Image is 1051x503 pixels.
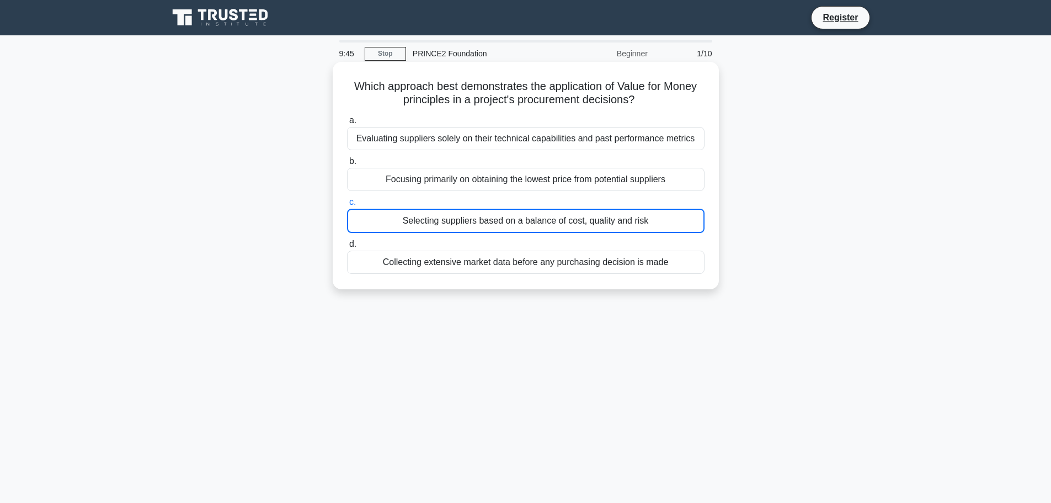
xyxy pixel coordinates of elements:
span: d. [349,239,356,248]
span: b. [349,156,356,166]
div: Collecting extensive market data before any purchasing decision is made [347,251,705,274]
span: a. [349,115,356,125]
div: Beginner [558,43,654,65]
span: c. [349,197,356,207]
h5: Which approach best demonstrates the application of Value for Money principles in a project's pro... [346,80,706,107]
div: Focusing primarily on obtaining the lowest price from potential suppliers [347,168,705,191]
a: Register [816,10,865,24]
div: 1/10 [654,43,719,65]
div: Selecting suppliers based on a balance of cost, quality and risk [347,209,705,233]
a: Stop [365,47,406,61]
div: PRINCE2 Foundation [406,43,558,65]
div: 9:45 [333,43,365,65]
div: Evaluating suppliers solely on their technical capabilities and past performance metrics [347,127,705,150]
